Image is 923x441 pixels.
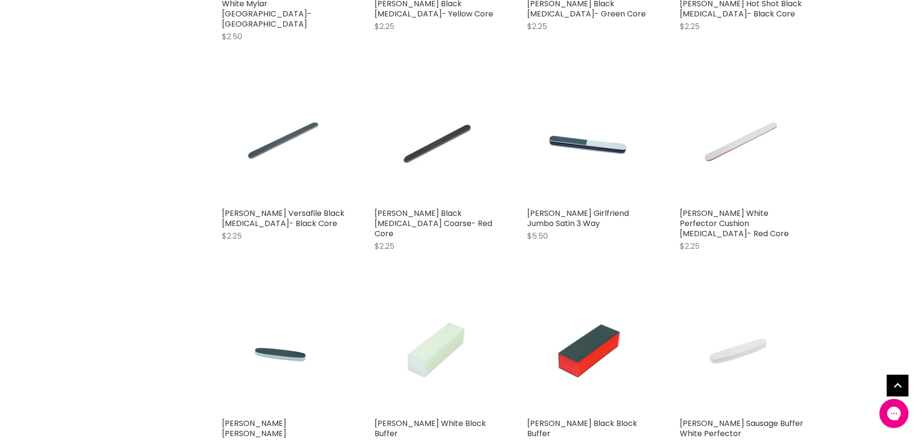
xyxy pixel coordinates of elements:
img: Hawley White Block Buffer [395,290,477,413]
span: $2.50 [222,31,242,42]
span: $2.25 [680,241,700,252]
span: $2.25 [222,230,242,242]
a: Hawley White Perfector Cushion Grinder- Red Core [680,80,803,203]
a: [PERSON_NAME] [PERSON_NAME] [222,418,286,439]
img: Hawley Versafile Black Grinder- Black Core [242,80,325,203]
span: $2.25 [375,241,394,252]
span: $2.25 [375,21,394,32]
a: Hawley White Block Buffer [375,290,498,413]
iframe: Gorgias live chat messenger [875,395,913,431]
img: Hawley Black Jack Buffer [242,290,324,413]
span: $2.25 [680,21,700,32]
img: Hawley Black Grinder Coarse- Red Core [395,80,477,203]
a: [PERSON_NAME] Versafile Black [MEDICAL_DATA]- Black Core [222,208,344,229]
a: [PERSON_NAME] Girlfriend Jumbo Satin 3 Way [527,208,629,229]
a: Hawley Black Jack Buffer [222,290,345,413]
a: Hawley Black Grinder Coarse- Red Core [375,80,498,203]
a: [PERSON_NAME] Black [MEDICAL_DATA] Coarse- Red Core [375,208,492,239]
img: Hawley White Perfector Cushion Grinder- Red Core [700,80,782,203]
img: Hawley Sausage Buffer White Perfector [700,290,782,413]
a: [PERSON_NAME] White Perfector Cushion [MEDICAL_DATA]- Red Core [680,208,789,239]
a: [PERSON_NAME] Black Block Buffer [527,418,637,439]
a: [PERSON_NAME] Sausage Buffer White Perfector [680,418,803,439]
a: [PERSON_NAME] White Block Buffer [375,418,486,439]
span: $2.25 [527,21,547,32]
a: Hawley Sausage Buffer White Perfector [680,290,803,413]
a: Hawley Versafile Black Grinder- Black Core [222,80,345,203]
a: Hawley Black Block Buffer [527,290,651,413]
img: Hawley Black Block Buffer [548,290,629,413]
span: $5.50 [527,230,548,242]
img: Hawley Girlfriend Jumbo Satin 3 Way [548,80,630,203]
a: Hawley Girlfriend Jumbo Satin 3 Way [527,80,651,203]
